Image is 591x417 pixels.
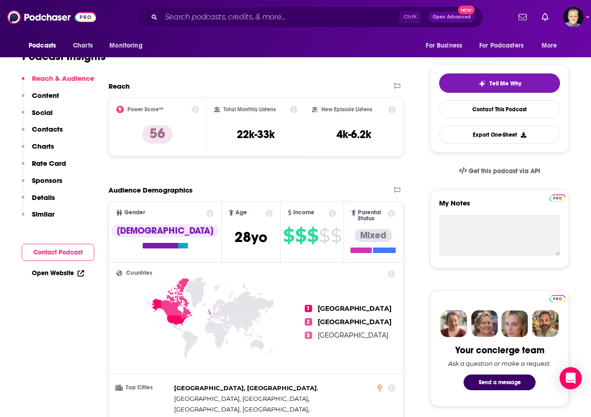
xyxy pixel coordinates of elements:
span: 3 [305,332,312,339]
button: Open AdvancedNew [428,12,475,23]
button: open menu [419,37,474,54]
button: open menu [22,37,68,54]
h3: 4k-6.2k [337,127,371,141]
p: Reach & Audience [32,74,94,83]
img: Podchaser Pro [549,295,566,302]
button: Send a message [464,375,536,390]
div: [DEMOGRAPHIC_DATA] [111,224,219,237]
span: $ [295,228,306,243]
p: Content [32,91,59,100]
a: Open Website [32,269,84,277]
span: [GEOGRAPHIC_DATA] [318,331,388,339]
div: Mixed [355,229,392,242]
span: $ [331,228,341,243]
button: Details [22,193,55,210]
p: Charts [32,142,54,151]
span: Ctrl K [399,11,421,23]
label: My Notes [439,199,560,215]
button: open menu [535,37,569,54]
img: Barbara Profile [471,310,498,337]
span: $ [283,228,294,243]
span: Podcasts [29,39,56,52]
span: 2 [305,318,312,326]
div: Ask a question or make a request. [448,360,551,367]
span: [GEOGRAPHIC_DATA], [GEOGRAPHIC_DATA] [174,395,308,402]
button: Social [22,108,53,125]
div: Search podcasts, credits, & more... [136,6,483,28]
span: Tell Me Why [489,80,521,87]
span: [GEOGRAPHIC_DATA], [GEOGRAPHIC_DATA] [174,384,317,392]
span: Get this podcast via API [469,167,540,175]
p: Sponsors [32,176,62,185]
span: New [458,6,475,14]
span: 28 yo [235,228,267,246]
span: , [174,383,318,393]
button: open menu [473,37,537,54]
span: Open Advanced [433,15,471,19]
a: Show notifications dropdown [538,9,552,25]
button: Similar [22,210,54,227]
button: open menu [103,37,154,54]
span: Logged in as JonesLiterary [563,7,584,27]
p: Rate Card [32,159,66,168]
span: More [542,39,557,52]
p: Details [32,193,55,202]
button: Reach & Audience [22,74,94,91]
span: , [174,404,309,415]
span: Parental Status [358,210,386,222]
h2: Power Score™ [127,106,163,113]
button: Show profile menu [563,7,584,27]
h3: 22k-33k [237,127,275,141]
span: Monitoring [109,39,142,52]
img: Podchaser - Follow, Share and Rate Podcasts [7,8,96,26]
span: Countries [126,270,152,276]
input: Search podcasts, credits, & more... [161,10,399,24]
a: Show notifications dropdown [515,9,531,25]
button: Contacts [22,125,63,142]
button: Content [22,91,59,108]
span: For Business [426,39,462,52]
img: Podchaser Pro [549,194,566,202]
img: Sydney Profile [440,310,467,337]
span: 1 [305,305,312,312]
a: Charts [67,37,98,54]
span: [GEOGRAPHIC_DATA], [GEOGRAPHIC_DATA] [174,405,308,413]
span: Income [293,210,314,216]
span: [GEOGRAPHIC_DATA] [318,318,392,326]
button: Rate Card [22,159,66,176]
p: Similar [32,210,54,218]
button: Charts [22,142,54,159]
span: $ [319,228,330,243]
span: Charts [73,39,93,52]
h2: New Episode Listens [321,106,372,113]
img: Jon Profile [532,310,559,337]
div: Your concierge team [455,344,544,356]
h2: Total Monthly Listens [223,106,276,113]
span: Gender [124,210,145,216]
button: Contact Podcast [22,244,94,261]
span: $ [307,228,318,243]
a: Contact This Podcast [439,100,560,118]
div: Open Intercom Messenger [560,367,582,389]
button: Sponsors [22,176,62,193]
span: For Podcasters [479,39,524,52]
h2: Audience Demographics [109,186,193,194]
span: Age [235,210,247,216]
img: User Profile [563,7,584,27]
p: Contacts [32,125,63,133]
p: 56 [142,125,173,144]
p: Social [32,108,53,117]
a: Pro website [549,294,566,302]
span: , [174,393,309,404]
h2: Reach [109,82,130,91]
img: tell me why sparkle [478,80,486,87]
h3: Top Cities [116,385,170,391]
a: Pro website [549,193,566,202]
button: tell me why sparkleTell Me Why [439,73,560,93]
a: Get this podcast via API [452,160,548,182]
button: Export One-Sheet [439,126,560,144]
span: [GEOGRAPHIC_DATA] [318,304,392,313]
img: Jules Profile [501,310,528,337]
